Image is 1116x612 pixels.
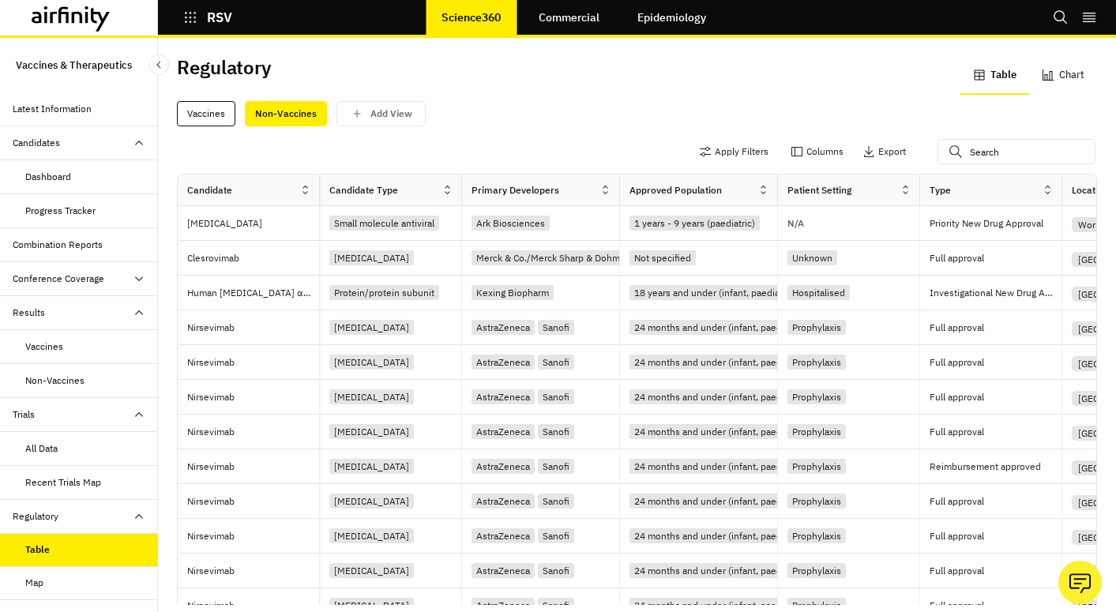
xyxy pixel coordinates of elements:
[329,528,414,543] div: [MEDICAL_DATA]
[187,216,319,231] p: [MEDICAL_DATA]
[930,250,1062,266] p: Full approval
[25,170,71,184] div: Dashboard
[177,56,272,79] h2: Regulatory
[187,320,319,336] p: Nirsevimab
[329,459,414,474] div: [MEDICAL_DATA]
[787,320,846,335] div: Prophylaxis
[930,494,1062,509] p: Full approval
[1058,561,1102,604] button: Ask our analysts
[442,11,501,24] p: Science360
[13,509,58,524] div: Regulatory
[148,54,169,75] button: Close Sidebar
[538,389,574,404] div: Sanofi
[878,146,906,157] p: Export
[472,216,550,231] div: Ark Biosciences
[25,204,96,218] div: Progress Tracker
[791,139,844,164] button: Columns
[13,102,92,116] div: Latest Information
[13,407,35,422] div: Trials
[787,528,846,543] div: Prophylaxis
[25,543,50,557] div: Table
[930,459,1062,475] p: Reimbursement approved
[538,528,574,543] div: Sanofi
[329,424,414,439] div: [MEDICAL_DATA]
[930,528,1062,544] p: Full approval
[329,250,414,265] div: [MEDICAL_DATA]
[699,139,768,164] button: Apply Filters
[930,320,1062,336] p: Full approval
[329,216,439,231] div: Small molecule antiviral
[472,355,535,370] div: AstraZeneca
[787,563,846,578] div: Prophylaxis
[538,459,574,474] div: Sanofi
[629,285,853,300] div: 18 years and under (infant, paediatric, adolescent)
[187,528,319,544] p: Nirsevimab
[472,250,659,265] div: Merck & Co./Merck Sharp & Dohme (MSD)
[329,183,398,197] div: Candidate Type
[329,320,414,335] div: [MEDICAL_DATA]
[930,216,1062,231] p: Priority New Drug Approval
[25,340,63,354] div: Vaccines
[187,459,319,475] p: Nirsevimab
[629,320,810,335] div: 24 months and under (infant, paediatric)
[16,51,132,80] p: Vaccines & Therapeutics
[25,441,58,456] div: All Data
[787,355,846,370] div: Prophylaxis
[930,355,1062,370] p: Full approval
[187,494,319,509] p: Nirsevimab
[629,389,810,404] div: 24 months and under (infant, paediatric)
[930,389,1062,405] p: Full approval
[787,219,804,228] p: N/A
[930,183,951,197] div: Type
[187,563,319,579] p: Nirsevimab
[207,10,232,24] p: RSV
[538,563,574,578] div: Sanofi
[187,389,319,405] p: Nirsevimab
[25,374,85,388] div: Non-Vaccines
[960,57,1029,95] button: Table
[787,389,846,404] div: Prophylaxis
[629,216,760,231] div: 1 years - 9 years (paediatric)
[1053,4,1069,31] button: Search
[329,563,414,578] div: [MEDICAL_DATA]
[1029,57,1097,95] button: Chart
[187,250,319,266] p: Clesrovimab
[177,101,235,126] div: Vaccines
[787,459,846,474] div: Prophylaxis
[183,4,232,31] button: RSV
[472,459,535,474] div: AstraZeneca
[370,108,412,119] p: Add View
[629,528,810,543] div: 24 months and under (infant, paediatric)
[930,563,1062,579] p: Full approval
[472,424,535,439] div: AstraZeneca
[472,285,554,300] div: Kexing Biopharm
[329,389,414,404] div: [MEDICAL_DATA]
[472,494,535,509] div: AstraZeneca
[930,424,1062,440] p: Full approval
[187,183,232,197] div: Candidate
[538,424,574,439] div: Sanofi
[472,389,535,404] div: AstraZeneca
[13,272,104,286] div: Conference Coverage
[787,285,850,300] div: Hospitalised
[938,139,1095,164] input: Search
[329,494,414,509] div: [MEDICAL_DATA]
[629,250,696,265] div: Not specified
[629,183,722,197] div: Approved Population
[187,355,319,370] p: Nirsevimab
[245,101,327,126] div: Non-Vaccines
[472,528,535,543] div: AstraZeneca
[538,320,574,335] div: Sanofi
[25,576,43,590] div: Map
[538,494,574,509] div: Sanofi
[472,320,535,335] div: AstraZeneca
[629,494,810,509] div: 24 months and under (infant, paediatric)
[787,250,837,265] div: Unknown
[629,355,810,370] div: 24 months and under (infant, paediatric)
[329,355,414,370] div: [MEDICAL_DATA]
[862,139,906,164] button: Export
[787,424,846,439] div: Prophylaxis
[629,424,810,439] div: 24 months and under (infant, paediatric)
[187,424,319,440] p: Nirsevimab
[787,494,846,509] div: Prophylaxis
